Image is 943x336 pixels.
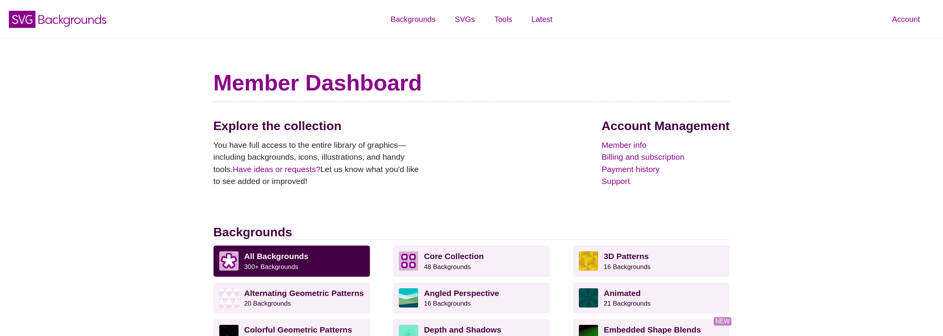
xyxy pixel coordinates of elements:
[604,289,641,298] strong: Animated
[233,165,321,174] a: Have ideas or requests?
[219,288,239,308] img: light purple and white alternating triangle pattern
[602,139,730,151] a: Member info
[424,300,471,307] small: 16 Backgrounds
[445,8,484,31] a: SVGs
[602,175,730,187] a: Support
[399,288,418,308] img: abstract landscape with sky mountains and water
[424,289,499,298] strong: Angled Perspective
[484,8,522,31] a: Tools
[882,8,930,31] a: Account
[393,246,550,276] a: Core Collection 48 Backgrounds
[604,300,651,307] small: 21 Backgrounds
[213,119,425,133] h2: Explore the collection
[213,283,370,313] a: Alternating Geometric Patterns20 Backgrounds
[393,283,550,313] a: Angled Perspective16 Backgrounds
[213,225,730,240] h2: Backgrounds
[424,263,471,271] small: 48 Backgrounds
[213,69,730,96] h1: Member Dashboard
[522,8,562,31] a: Latest
[244,263,298,271] small: 300+ Backgrounds
[213,246,370,276] a: All Backgrounds 300+ Backgrounds
[213,139,425,187] p: You have full access to the entire library of graphics—including backgrounds, icons, illustration...
[424,252,484,261] strong: Core Collection
[244,325,352,334] strong: Colorful Geometric Patterns
[244,300,291,307] small: 20 Backgrounds
[244,252,309,261] strong: All Backgrounds
[604,252,649,261] strong: 3D Patterns
[381,8,445,31] a: Backgrounds
[602,163,730,176] a: Payment history
[602,119,730,133] h2: Account Management
[602,151,730,163] a: Billing and subscription
[244,289,364,298] strong: Alternating Geometric Patterns
[579,288,598,308] img: green rave light effect animated background
[604,325,701,334] strong: Embedded Shape Blends
[604,263,651,271] small: 16 Backgrounds
[424,325,501,334] strong: Depth and Shadows
[579,251,598,271] img: fancy golden cube pattern
[573,283,730,313] a: Animated21 Backgrounds
[573,246,730,276] a: 3D Patterns16 Backgrounds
